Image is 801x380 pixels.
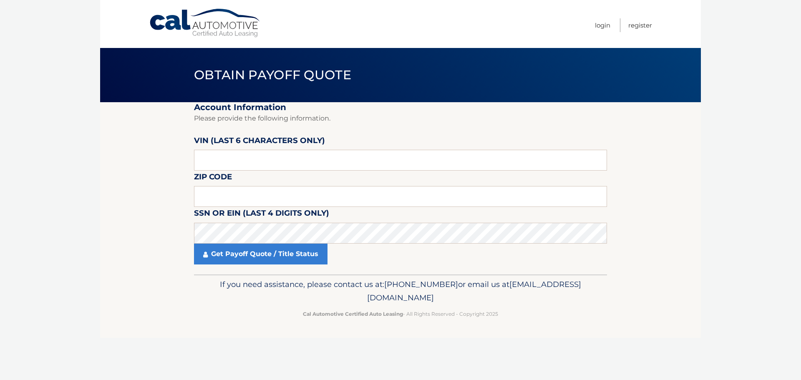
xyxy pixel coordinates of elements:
label: VIN (last 6 characters only) [194,134,325,150]
p: If you need assistance, please contact us at: or email us at [199,278,602,305]
label: SSN or EIN (last 4 digits only) [194,207,329,222]
span: Obtain Payoff Quote [194,67,351,83]
p: Please provide the following information. [194,113,607,124]
a: Get Payoff Quote / Title Status [194,244,327,264]
a: Login [595,18,610,32]
strong: Cal Automotive Certified Auto Leasing [303,311,403,317]
a: Cal Automotive [149,8,262,38]
span: [PHONE_NUMBER] [384,279,458,289]
p: - All Rights Reserved - Copyright 2025 [199,310,602,318]
label: Zip Code [194,171,232,186]
h2: Account Information [194,102,607,113]
a: Register [628,18,652,32]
